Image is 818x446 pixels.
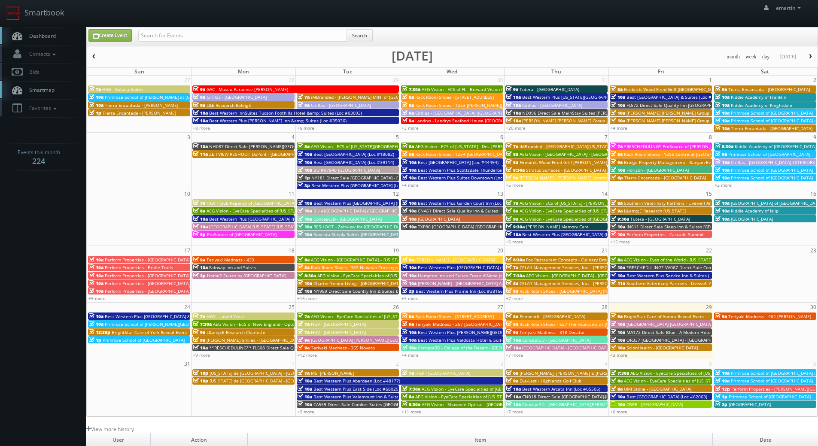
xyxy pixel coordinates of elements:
span: 10a [611,118,625,124]
span: Rack Room Shoes - [STREET_ADDRESS] [415,313,494,319]
span: 10a [611,224,625,230]
span: Bids [25,68,40,76]
span: IN611 Direct Sale Sleep Inn & Suites [GEOGRAPHIC_DATA] [626,224,745,230]
span: Best [GEOGRAPHIC_DATA] (Loc #44494) [418,159,499,165]
span: [PERSON_NAME] - [GEOGRAPHIC_DATA] [415,257,495,263]
span: 10a [89,280,103,286]
span: 7a [506,143,518,149]
span: Best Western Plus Garden Court Inn (Loc #05224) [418,200,520,206]
span: HGV - Kohala Suites [102,86,143,92]
span: AEG Vision - [GEOGRAPHIC_DATA] – [US_STATE][GEOGRAPHIC_DATA]. ([GEOGRAPHIC_DATA]) [311,257,496,263]
span: [GEOGRAPHIC_DATA] [418,216,460,222]
span: HGV - Laurel Crest [207,313,244,319]
span: NY181 Direct Sale [GEOGRAPHIC_DATA] - [GEOGRAPHIC_DATA] [311,175,438,181]
span: 10a [89,102,103,108]
span: 9:30a [506,224,525,230]
span: NH087 Direct Sale [PERSON_NAME][GEOGRAPHIC_DATA], Ascend Hotel Collection [209,143,377,149]
span: Best [GEOGRAPHIC_DATA] (Loc #18082) [313,151,394,157]
span: 10a [402,175,417,181]
a: +3 more [401,295,419,301]
span: 9a [193,94,205,100]
span: 10a [506,102,521,108]
span: BrightStar Care of Aurora Reveal Event [624,313,704,319]
span: 8a [611,86,623,92]
span: 9a [402,321,414,327]
span: Best Western Plus Prairie Inn (Loc #38166) [416,288,504,294]
span: 10a [611,273,625,279]
button: month [724,52,743,62]
span: 10a [715,110,730,116]
span: Perform Properties - Cascade Summit [626,231,704,237]
span: 9a [715,151,727,157]
span: 10a [611,231,625,237]
span: 10a [715,208,730,214]
span: 8a [402,102,414,108]
span: AEG Vision - [GEOGRAPHIC_DATA] - [GEOGRAPHIC_DATA] [526,273,640,279]
a: +4 more [401,182,419,188]
span: Kiddie Academy of Islip [731,208,778,214]
span: 8a [298,143,310,149]
span: [PERSON_NAME] Memory Care [526,224,589,230]
span: 10a [611,102,625,108]
span: 8:30a [506,167,525,173]
span: 10a [298,167,312,173]
span: 9a [193,257,205,263]
span: 10a [193,118,208,124]
span: 10a [193,216,208,222]
span: Teriyaki Madness - 318 Decatur [520,329,585,335]
span: 10a [402,200,417,206]
span: Best Western Plus Scottsdale Thunderbird Suites (Loc #03156) [418,167,547,173]
span: Best Western Plus Suites Downtown (Loc #61037) [418,175,521,181]
span: 10a [611,167,625,173]
span: 8a [402,94,414,100]
span: 2p [402,288,414,294]
span: 9a [193,329,205,335]
span: Teriyaki Madness - 462 [PERSON_NAME] [728,313,811,319]
span: ZEITVIEW RESHOOT DuPont - [GEOGRAPHIC_DATA], [GEOGRAPHIC_DATA] [209,151,357,157]
span: 1p [89,337,101,343]
span: 8a [506,321,518,327]
span: 8a [402,143,414,149]
span: HGV - [GEOGRAPHIC_DATA] [311,329,366,335]
span: AEG Vision - EyeCare Specialties of [US_STATE] - [PERSON_NAME] Eyecare Associates - [PERSON_NAME] [207,208,419,214]
span: 10a [715,94,730,100]
span: 10a [611,264,625,270]
span: 8a [506,208,518,214]
span: Firebirds Wood Fired Grill [PERSON_NAME] [520,159,607,165]
span: BrightStar Care of York Reveal Event [112,329,187,335]
span: Perform Properties - [GEOGRAPHIC_DATA] [105,280,190,286]
span: L&amp;E Research [US_STATE] [624,208,686,214]
span: 10a [715,102,730,108]
span: 10a [193,110,208,116]
span: 9a [402,110,414,116]
span: 9a [298,337,310,343]
span: 10a [298,231,312,237]
span: 10a [715,167,730,173]
span: [PERSON_NAME] [PERSON_NAME] Group - [GEOGRAPHIC_DATA] - [STREET_ADDRESS] [626,118,798,124]
span: Fairway Inn and Suites [209,264,256,270]
span: 7a [298,313,310,319]
span: 3p [298,182,310,188]
span: 8a [506,151,518,157]
span: Primrose School of [GEOGRAPHIC_DATA] [731,167,813,173]
span: Concept3D - [GEOGRAPHIC_DATA] [313,216,382,222]
span: Best Western Plus [PERSON_NAME] Inn &amp; Suites (Loc #35036) [209,118,347,124]
span: Sonesta Simply Suites [GEOGRAPHIC_DATA] [313,231,403,237]
span: 10a [89,257,103,263]
span: 10a [89,313,103,319]
span: 7a [193,313,205,319]
span: 7a [611,143,623,149]
span: 7a [506,264,518,270]
span: AEG Vision - EyeCare Specialties of [GEOGRAPHIC_DATA] - Medfield Eye Associates [520,216,688,222]
span: 10a [193,264,208,270]
span: Best Western Plus Service Inn & Suites (Loc #61094) WHITE GLOVE [626,273,765,279]
span: Best Western Plus [GEOGRAPHIC_DATA] (Loc #48184) [209,216,318,222]
span: [GEOGRAPHIC_DATA] [US_STATE] [US_STATE] [209,224,299,230]
span: 10a [89,288,103,294]
span: 7:30a [193,321,212,327]
span: 9a [506,86,518,92]
span: Perform Properties - [GEOGRAPHIC_DATA] [105,273,190,279]
span: 9a [402,118,414,124]
span: Primrose School of [PERSON_NAME] at [GEOGRAPHIC_DATA] [105,94,228,100]
span: 7a [193,200,205,206]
